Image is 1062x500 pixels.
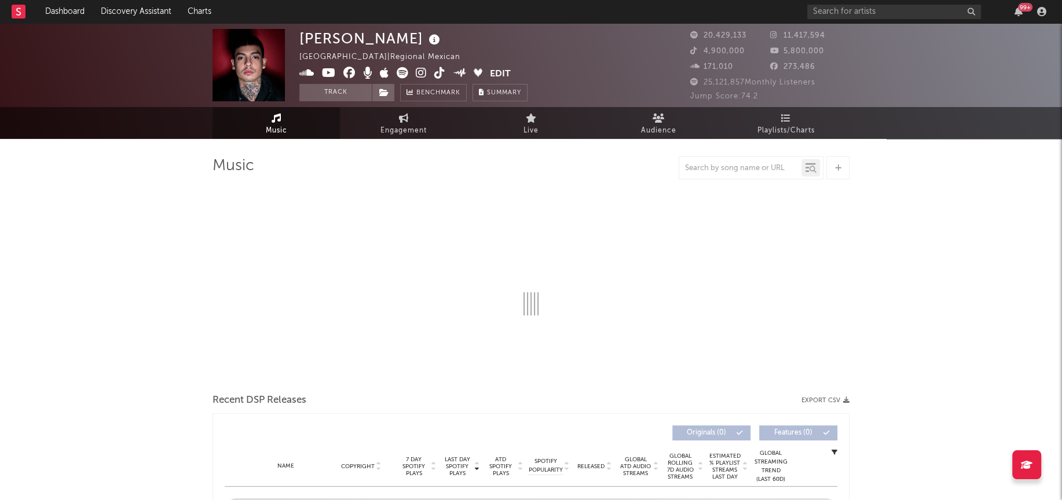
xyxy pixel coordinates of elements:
span: Live [523,124,539,138]
span: 7 Day Spotify Plays [398,456,429,477]
a: Playlists/Charts [722,107,849,139]
span: Audience [641,124,676,138]
div: [GEOGRAPHIC_DATA] | Regional Mexican [299,50,474,64]
span: Released [577,463,605,470]
span: Last Day Spotify Plays [442,456,473,477]
button: Originals(0) [672,425,750,440]
a: Music [213,107,340,139]
a: Live [467,107,595,139]
input: Search by song name or URL [679,164,801,173]
span: 11,417,594 [770,32,825,39]
input: Search for artists [807,5,981,19]
span: Jump Score: 74.2 [690,93,758,100]
span: Originals ( 0 ) [680,429,733,436]
div: Global Streaming Trend (Last 60D) [753,449,788,484]
button: Export CSV [801,397,849,404]
button: Track [299,84,372,101]
span: Estimated % Playlist Streams Last Day [709,453,741,480]
span: Recent DSP Releases [213,394,306,407]
button: Summary [473,84,528,101]
span: Summary [487,90,521,96]
span: Benchmark [416,86,460,100]
span: Copyright [340,463,374,470]
button: Features(0) [759,425,837,440]
div: [PERSON_NAME] [299,29,443,48]
a: Audience [595,107,722,139]
div: 99 + [1018,3,1032,12]
span: ATD Spotify Plays [485,456,516,477]
span: Global Rolling 7D Audio Streams [664,453,696,480]
a: Engagement [340,107,467,139]
span: Playlists/Charts [757,124,815,138]
span: 25,121,857 Monthly Listeners [690,79,815,86]
span: Engagement [380,124,427,138]
span: 171,010 [690,63,733,71]
span: 4,900,000 [690,47,745,55]
div: Name [248,462,324,470]
span: 5,800,000 [770,47,824,55]
span: Music [266,124,287,138]
span: Features ( 0 ) [767,429,820,436]
span: 273,486 [770,63,815,71]
span: 20,429,133 [690,32,746,39]
span: Spotify Popularity [529,457,563,475]
button: Edit [490,67,511,82]
span: Global ATD Audio Streams [620,456,651,477]
button: 99+ [1015,7,1023,16]
a: Benchmark [400,84,467,101]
